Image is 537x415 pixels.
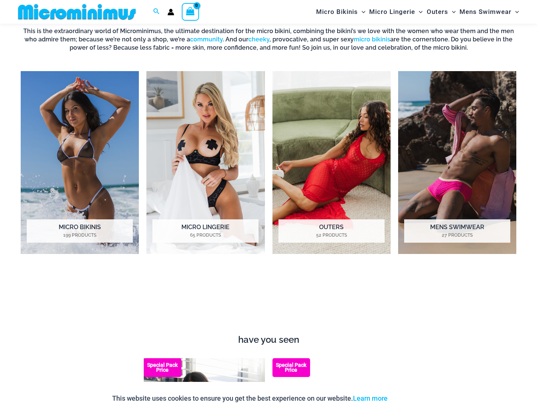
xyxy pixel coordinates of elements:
a: Visit product category Micro Lingerie [146,71,265,254]
a: Visit product category Micro Bikinis [21,71,139,254]
h6: This is the extraordinary world of Microminimus, the ultimate destination for the micro bikini, c... [21,27,516,52]
a: community [190,36,223,43]
a: Micro BikinisMenu ToggleMenu Toggle [314,2,367,21]
span: Menu Toggle [415,2,423,21]
span: Micro Lingerie [369,2,415,21]
a: Mens SwimwearMenu ToggleMenu Toggle [458,2,521,21]
p: This website uses cookies to ensure you get the best experience on our website. [112,393,388,404]
a: OutersMenu ToggleMenu Toggle [425,2,458,21]
a: View Shopping Cart, empty [182,3,199,20]
span: Menu Toggle [448,2,456,21]
img: Micro Lingerie [146,71,265,254]
h2: Micro Lingerie [152,219,259,243]
h2: Micro Bikinis [27,219,133,243]
a: cheeky [248,36,269,43]
nav: Site Navigation [313,1,522,23]
mark: 65 Products [152,232,259,239]
a: Learn more [353,394,388,402]
b: Special Pack Price [144,363,181,372]
button: Accept [393,389,425,407]
a: Visit product category Outers [272,71,391,254]
span: Menu Toggle [358,2,365,21]
img: Mens Swimwear [398,71,516,254]
img: MM SHOP LOGO FLAT [15,3,139,20]
span: Menu Toggle [511,2,519,21]
a: Visit product category Mens Swimwear [398,71,516,254]
h4: have you seen [15,334,522,345]
span: Outers [427,2,448,21]
mark: 52 Products [278,232,385,239]
img: Micro Bikinis [21,71,139,254]
h2: Outers [278,219,385,243]
a: Micro LingerieMenu ToggleMenu Toggle [367,2,424,21]
b: Special Pack Price [272,363,310,372]
mark: 199 Products [27,232,133,239]
a: micro bikinis [354,36,390,43]
span: Mens Swimwear [459,2,511,21]
h2: Mens Swimwear [404,219,510,243]
mark: 27 Products [404,232,510,239]
a: Account icon link [167,9,174,15]
img: Outers [272,71,391,254]
iframe: TrustedSite Certified [21,274,516,330]
span: Micro Bikinis [316,2,358,21]
a: Search icon link [153,7,160,17]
